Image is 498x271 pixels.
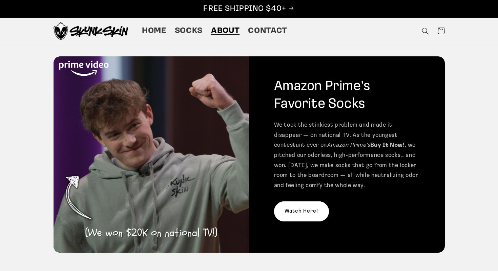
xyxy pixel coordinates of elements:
[244,21,292,40] a: Contact
[274,78,420,113] h2: Amazon Prime's Favorite Socks
[54,22,128,40] img: Skunk Skin Anti-Odor Socks.
[138,21,170,40] a: Home
[7,4,491,14] p: FREE SHIPPING $40+
[248,26,287,36] span: Contact
[418,23,433,39] summary: Search
[274,120,420,191] p: We took the stinkiest problem and made it disappear — on national TV. As the youngest contestant ...
[370,142,405,148] strong: Buy It Now!
[327,142,370,148] em: Amazon Prime’s
[170,21,207,40] a: Socks
[274,201,329,221] a: Watch Here!
[175,26,203,36] span: Socks
[142,26,166,36] span: Home
[207,21,244,40] a: About
[211,26,240,36] span: About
